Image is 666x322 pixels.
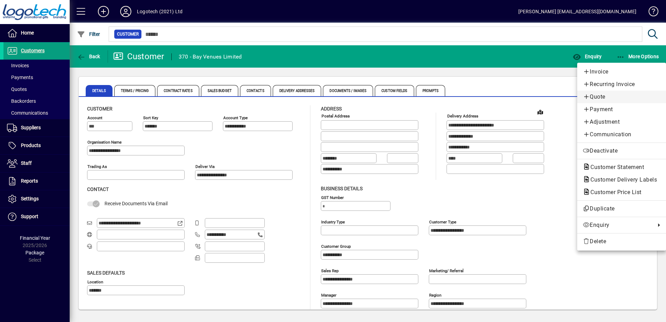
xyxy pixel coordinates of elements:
[583,80,660,89] span: Recurring Invoice
[583,176,660,183] span: Customer Delivery Labels
[583,118,660,126] span: Adjustment
[583,164,648,170] span: Customer Statement
[583,93,660,101] span: Quote
[583,105,660,114] span: Payment
[583,189,645,195] span: Customer Price List
[583,68,660,76] span: Invoice
[583,221,652,229] span: Enquiry
[577,145,666,157] button: Deactivate customer
[583,237,660,246] span: Delete
[583,130,660,139] span: Communication
[583,147,660,155] span: Deactivate
[583,205,660,213] span: Duplicate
